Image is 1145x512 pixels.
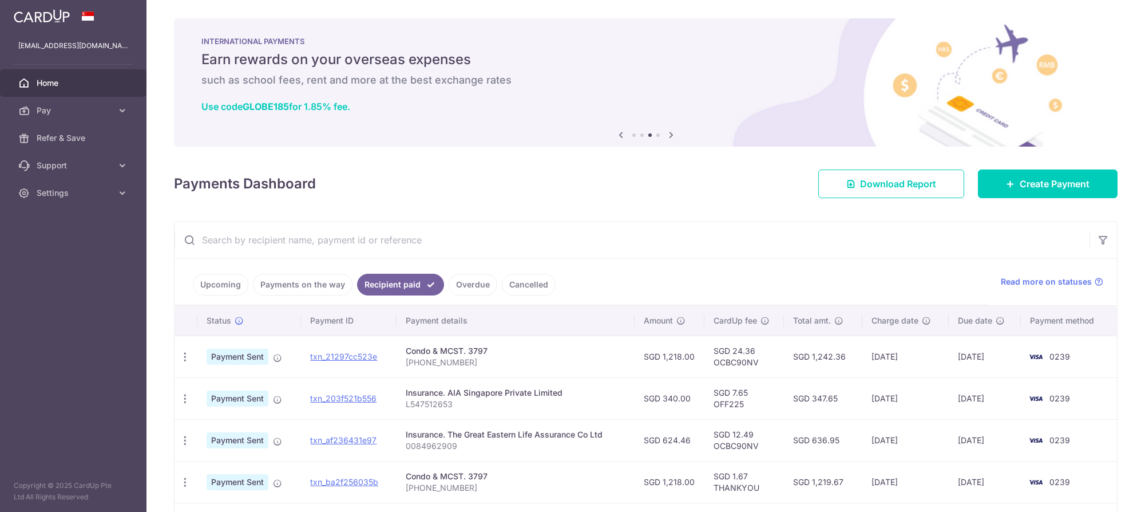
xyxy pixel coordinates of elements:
span: CardUp fee [714,315,757,326]
div: Insurance. The Great Eastern Life Assurance Co Ltd [406,429,625,440]
td: [DATE] [862,336,948,377]
img: CardUp [14,9,70,23]
img: Bank Card [1024,350,1047,364]
p: [PHONE_NUMBER] [406,482,625,494]
td: SGD 12.49 OCBC90NV [704,419,784,461]
td: SGD 347.65 [784,377,862,419]
a: txn_21297cc523e [310,352,377,361]
span: Support [37,160,112,171]
td: SGD 7.65 OFF225 [704,377,784,419]
span: Pay [37,105,112,116]
span: Payment Sent [207,349,268,365]
th: Payment method [1021,306,1117,336]
td: [DATE] [949,461,1021,503]
span: Refer & Save [37,132,112,144]
img: Bank Card [1024,392,1047,405]
a: Create Payment [978,170,1118,198]
span: Due date [958,315,992,326]
th: Payment ID [301,306,397,336]
img: Bank Card [1024,475,1047,489]
h4: Payments Dashboard [174,174,316,194]
a: Read more on statuses [1001,276,1103,287]
span: Create Payment [1020,177,1089,191]
span: 0239 [1049,352,1070,361]
span: Settings [37,187,112,199]
td: [DATE] [862,419,948,461]
span: Payment Sent [207,391,268,407]
span: Payment Sent [207,432,268,448]
span: Charge date [871,315,918,326]
p: INTERNATIONAL PAYMENTS [201,37,1090,46]
a: txn_ba2f256035b [310,477,378,487]
span: Home [37,77,112,89]
a: Payments on the way [253,274,352,296]
p: [PHONE_NUMBER] [406,357,625,368]
img: Bank Card [1024,434,1047,447]
b: GLOBE185 [243,101,289,112]
p: [EMAIL_ADDRESS][DOMAIN_NAME] [18,40,128,52]
span: Total amt. [793,315,831,326]
td: SGD 24.36 OCBC90NV [704,336,784,377]
a: Use codeGLOBE185for 1.85% fee. [201,101,350,112]
td: [DATE] [949,419,1021,461]
td: [DATE] [949,377,1021,419]
span: Status [207,315,231,326]
a: txn_203f521b556 [310,393,377,403]
td: SGD 636.95 [784,419,862,461]
td: [DATE] [949,336,1021,377]
input: Search by recipient name, payment id or reference [175,222,1089,258]
td: SGD 1,218.00 [635,336,704,377]
div: Condo & MCST. 3797 [406,471,625,482]
td: SGD 1.67 THANKYOU [704,461,784,503]
span: Amount [644,315,673,326]
span: 0239 [1049,393,1070,403]
p: L547512653 [406,399,625,410]
td: SGD 340.00 [635,377,704,419]
iframe: Opens a widget where you can find more information [1072,478,1134,506]
td: SGD 624.46 [635,419,704,461]
td: [DATE] [862,461,948,503]
td: SGD 1,242.36 [784,336,862,377]
a: Upcoming [193,274,248,296]
div: Condo & MCST. 3797 [406,345,625,357]
th: Payment details [397,306,635,336]
div: Insurance. AIA Singapore Private Limited [406,387,625,399]
span: Download Report [860,177,936,191]
span: Read more on statuses [1001,276,1092,287]
span: 0239 [1049,435,1070,445]
a: Recipient paid [357,274,444,296]
img: International Payment Banner [174,18,1118,147]
span: Payment Sent [207,474,268,490]
h5: Earn rewards on your overseas expenses [201,50,1090,69]
a: Overdue [449,274,497,296]
a: Cancelled [502,274,556,296]
td: SGD 1,218.00 [635,461,704,503]
h6: such as school fees, rent and more at the best exchange rates [201,73,1090,87]
span: 0239 [1049,477,1070,487]
td: SGD 1,219.67 [784,461,862,503]
a: txn_af236431e97 [310,435,377,445]
td: [DATE] [862,377,948,419]
p: 0084962909 [406,440,625,452]
a: Download Report [818,170,964,198]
